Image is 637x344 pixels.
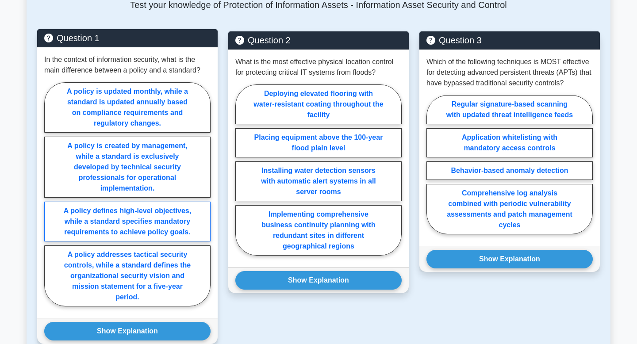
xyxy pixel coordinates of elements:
label: A policy defines high-level objectives, while a standard specifies mandatory requirements to achi... [44,202,211,241]
p: In the context of information security, what is the main difference between a policy and a standard? [44,54,211,76]
label: A policy is created by management, while a standard is exclusively developed by technical securit... [44,137,211,198]
label: Placing equipment above the 100-year flood plain level [235,128,402,157]
label: Application whitelisting with mandatory access controls [426,128,593,157]
h5: Question 2 [235,35,402,46]
label: A policy addresses tactical security controls, while a standard defines the organizational securi... [44,245,211,306]
label: A policy is updated monthly, while a standard is updated annually based on compliance requirement... [44,82,211,133]
label: Behavior-based anomaly detection [426,161,593,180]
button: Show Explanation [235,271,402,290]
p: Which of the following techniques is MOST effective for detecting advanced persistent threats (AP... [426,57,593,88]
label: Regular signature-based scanning with updated threat intelligence feeds [426,95,593,124]
button: Show Explanation [426,250,593,268]
h5: Question 1 [44,33,211,43]
label: Installing water detection sensors with automatic alert systems in all server rooms [235,161,402,201]
label: Comprehensive log analysis combined with periodic vulnerability assessments and patch management ... [426,184,593,234]
p: What is the most effective physical location control for protecting critical IT systems from floods? [235,57,402,78]
label: Deploying elevated flooring with water-resistant coating throughout the facility [235,84,402,124]
h5: Question 3 [426,35,593,46]
button: Show Explanation [44,322,211,340]
label: Implementing comprehensive business continuity planning with redundant sites in different geograp... [235,205,402,256]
